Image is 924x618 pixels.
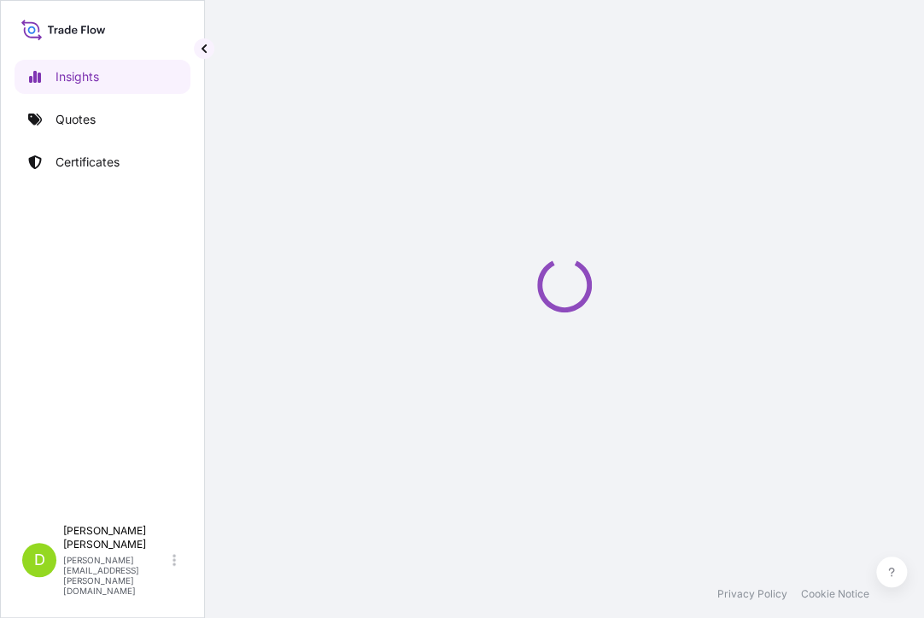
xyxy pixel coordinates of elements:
p: [PERSON_NAME][EMAIL_ADDRESS][PERSON_NAME][DOMAIN_NAME] [63,555,169,596]
span: D [34,551,45,568]
p: Certificates [56,154,120,171]
a: Privacy Policy [717,587,787,601]
p: Quotes [56,111,96,128]
p: Insights [56,68,99,85]
a: Certificates [15,145,190,179]
p: [PERSON_NAME] [PERSON_NAME] [63,524,169,551]
a: Cookie Notice [801,587,869,601]
a: Insights [15,60,190,94]
a: Quotes [15,102,190,137]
